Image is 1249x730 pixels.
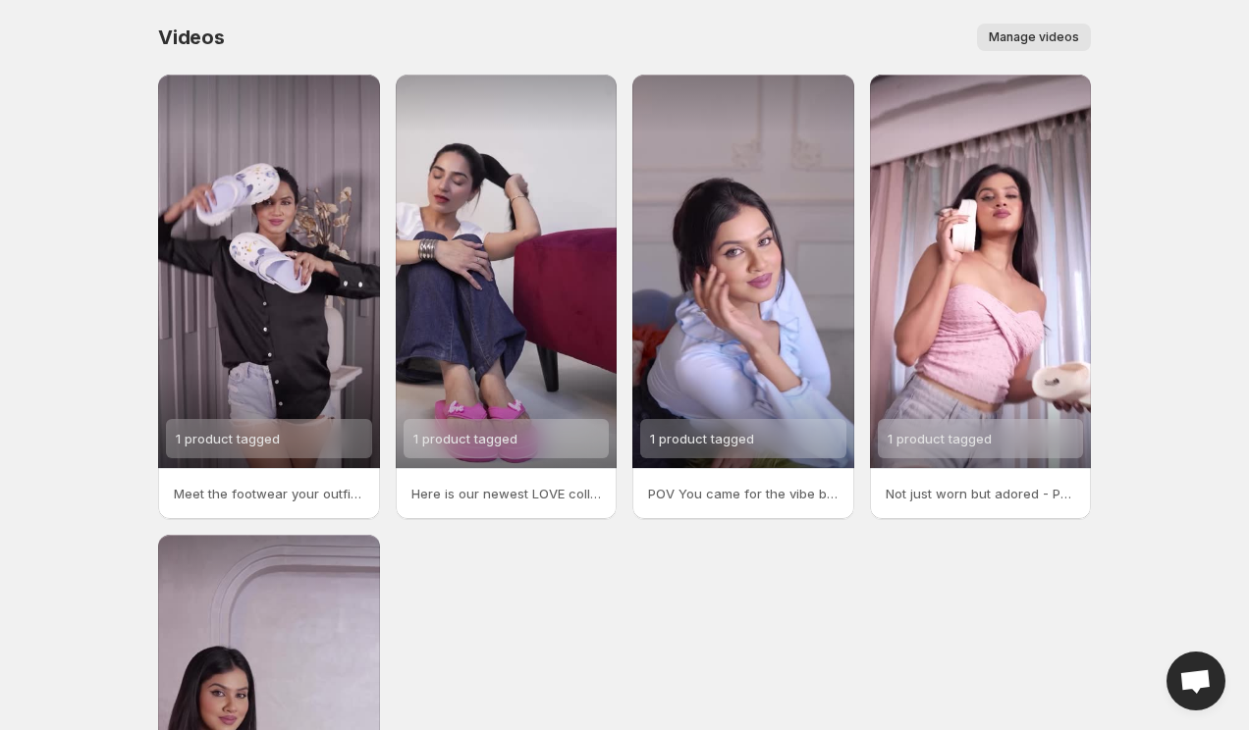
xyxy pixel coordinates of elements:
[886,484,1076,503] p: Not just worn but adored - PEPPY In every angle Available in different color options
[888,431,992,446] span: 1 product tagged
[977,24,1091,51] button: Manage videos
[176,431,280,446] span: 1 product tagged
[1167,652,1225,710] a: Open chat
[174,484,364,503] p: Meet the footwear your outfits have been waiting for CLOGS Why settle for ONE when Clogs come in ...
[158,26,225,49] span: Videos
[413,431,517,446] span: 1 product tagged
[650,431,754,446] span: 1 product tagged
[989,29,1079,45] span: Manage videos
[648,484,839,503] p: POV You came for the vibe but stayed for the slippers Color options also available footup_official
[411,484,602,503] p: Here is our newest LOVE collection Step into a world of coziness cuteness Which shade matches you...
